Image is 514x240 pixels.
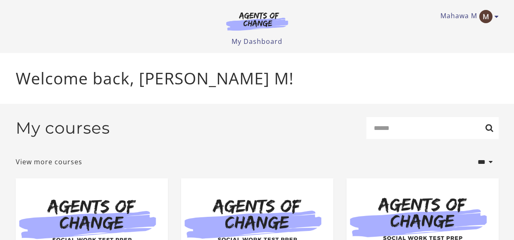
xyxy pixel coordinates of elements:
[16,66,499,91] p: Welcome back, [PERSON_NAME] M!
[232,37,282,46] a: My Dashboard
[16,157,82,167] a: View more courses
[16,118,110,138] h2: My courses
[440,10,495,23] a: Toggle menu
[218,12,297,31] img: Agents of Change Logo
